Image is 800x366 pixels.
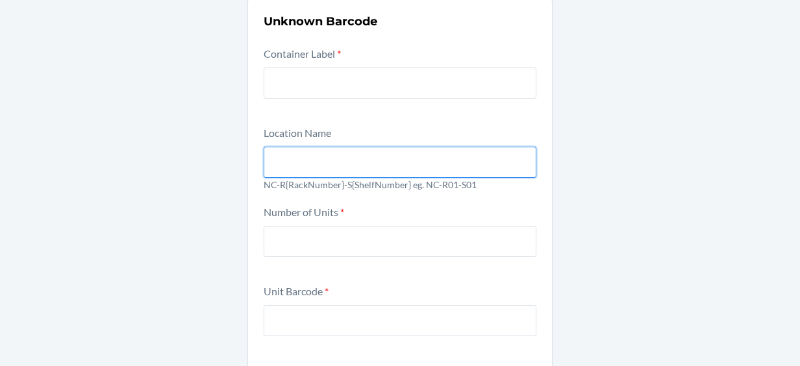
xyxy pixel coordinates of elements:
label: Unit Barcode [264,285,329,297]
h2: Unknown Barcode [264,13,536,30]
label: Number of Units [264,206,344,218]
p: NC-R{RackNumber}-S{ShelfNumber} eg. NC-R01-S01 [264,178,536,191]
label: Container Label [264,47,341,60]
label: Location Name [264,127,331,139]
